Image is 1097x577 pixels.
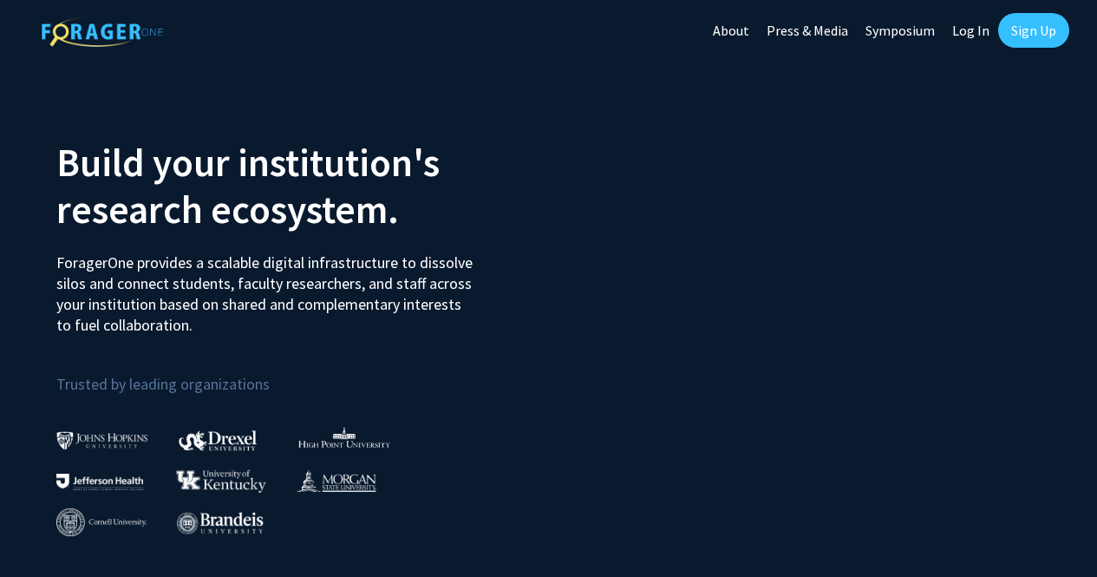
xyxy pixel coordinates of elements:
[56,239,478,336] p: ForagerOne provides a scalable digital infrastructure to dissolve silos and connect students, fac...
[297,469,376,492] img: Morgan State University
[176,469,266,493] img: University of Kentucky
[56,431,148,449] img: Johns Hopkins University
[56,508,147,537] img: Cornell University
[179,430,257,450] img: Drexel University
[56,350,536,397] p: Trusted by leading organizations
[177,512,264,534] img: Brandeis University
[56,474,143,490] img: Thomas Jefferson University
[56,139,536,233] h2: Build your institution's research ecosystem.
[298,427,390,448] img: High Point University
[42,16,163,47] img: ForagerOne Logo
[998,13,1069,48] a: Sign Up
